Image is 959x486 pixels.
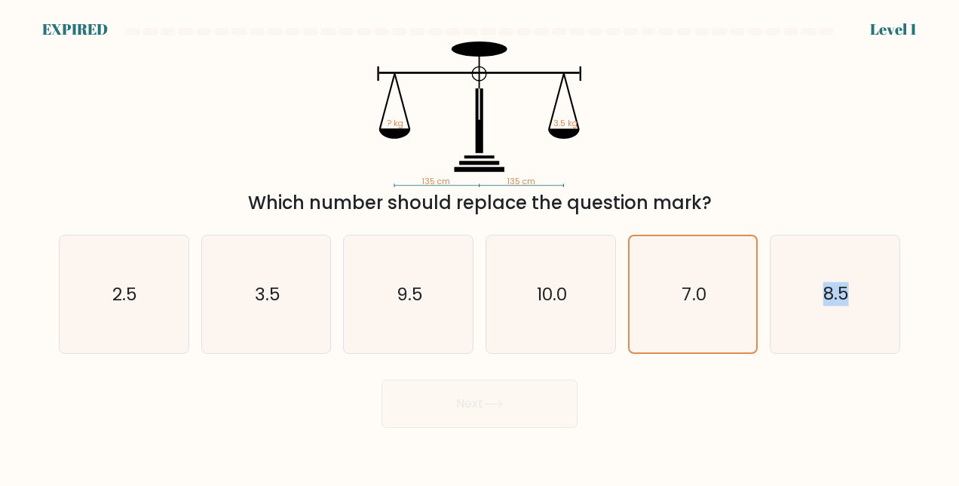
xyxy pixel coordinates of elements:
[870,18,917,41] div: Level 1
[823,282,849,306] text: 8.5
[423,176,451,187] tspan: 135 cm
[42,18,108,41] div: EXPIRED
[537,282,567,306] text: 10.0
[397,282,423,306] text: 9.5
[255,282,280,306] text: 3.5
[507,176,535,187] tspan: 135 cm
[388,118,403,129] tspan: ? kg
[68,189,891,217] div: Which number should replace the question mark?
[553,118,578,129] tspan: 3.5 kg
[112,282,137,306] text: 2.5
[682,282,706,306] text: 7.0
